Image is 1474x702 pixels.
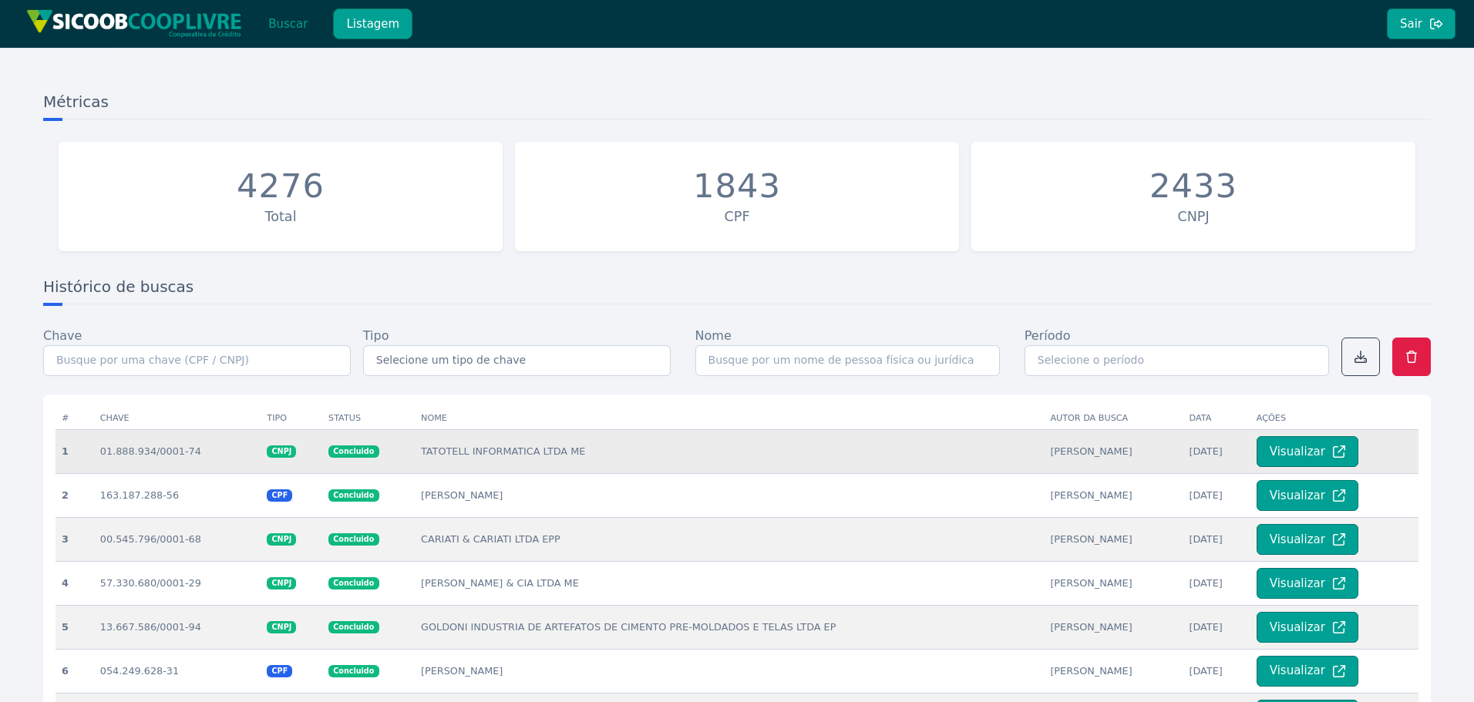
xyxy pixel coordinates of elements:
[1257,436,1358,467] button: Visualizar
[695,327,732,345] label: Nome
[94,429,261,473] td: 01.888.934/0001-74
[1183,517,1250,561] td: [DATE]
[26,9,242,38] img: img/sicoob_cooplivre.png
[255,8,321,39] button: Buscar
[267,489,292,502] span: CPF
[56,429,94,473] th: 1
[1183,649,1250,693] td: [DATE]
[94,517,261,561] td: 00.545.796/0001-68
[43,327,82,345] label: Chave
[1183,561,1250,605] td: [DATE]
[1257,480,1358,511] button: Visualizar
[94,649,261,693] td: 054.249.628-31
[1044,407,1183,430] th: Autor da busca
[1183,605,1250,649] td: [DATE]
[1044,561,1183,605] td: [PERSON_NAME]
[333,8,412,39] button: Listagem
[415,473,1044,517] td: [PERSON_NAME]
[1250,407,1418,430] th: Ações
[1044,429,1183,473] td: [PERSON_NAME]
[322,407,415,430] th: Status
[43,91,1431,119] h3: Métricas
[267,665,292,677] span: CPF
[1025,345,1329,376] input: Selecione o período
[693,166,781,207] div: 1843
[1257,524,1358,555] button: Visualizar
[56,605,94,649] th: 5
[56,517,94,561] th: 3
[56,649,94,693] th: 6
[1044,517,1183,561] td: [PERSON_NAME]
[363,327,389,345] label: Tipo
[1387,8,1455,39] button: Sair
[1044,605,1183,649] td: [PERSON_NAME]
[415,517,1044,561] td: CARIATI & CARIATI LTDA EPP
[1044,649,1183,693] td: [PERSON_NAME]
[267,577,296,589] span: CNPJ
[261,407,322,430] th: Tipo
[415,649,1044,693] td: [PERSON_NAME]
[328,489,379,502] span: Concluido
[415,605,1044,649] td: GOLDONI INDUSTRIA DE ARTEFATOS DE CIMENTO PRE-MOLDADOS E TELAS LTDA EP
[1044,473,1183,517] td: [PERSON_NAME]
[328,445,379,458] span: Concluido
[1025,327,1071,345] label: Período
[1183,473,1250,517] td: [DATE]
[328,533,379,546] span: Concluido
[43,345,351,376] input: Busque por uma chave (CPF / CNPJ)
[1257,612,1358,643] button: Visualizar
[415,407,1044,430] th: Nome
[1183,407,1250,430] th: Data
[1149,166,1237,207] div: 2433
[328,577,379,589] span: Concluido
[94,407,261,430] th: Chave
[267,533,296,546] span: CNPJ
[66,207,495,227] div: Total
[523,207,951,227] div: CPF
[415,429,1044,473] td: TATOTELL INFORMATICA LTDA ME
[56,473,94,517] th: 2
[415,561,1044,605] td: [PERSON_NAME] & CIA LTDA ME
[267,445,296,458] span: CNPJ
[695,345,1000,376] input: Busque por um nome de pessoa física ou jurídica
[1257,568,1358,599] button: Visualizar
[267,621,296,633] span: CNPJ
[43,276,1431,304] h3: Histórico de buscas
[94,473,261,517] td: 163.187.288-56
[328,665,379,677] span: Concluido
[979,207,1408,227] div: CNPJ
[237,166,325,207] div: 4276
[1257,656,1358,687] button: Visualizar
[1183,429,1250,473] td: [DATE]
[56,561,94,605] th: 4
[56,407,94,430] th: #
[328,621,379,633] span: Concluido
[94,561,261,605] td: 57.330.680/0001-29
[94,605,261,649] td: 13.667.586/0001-94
